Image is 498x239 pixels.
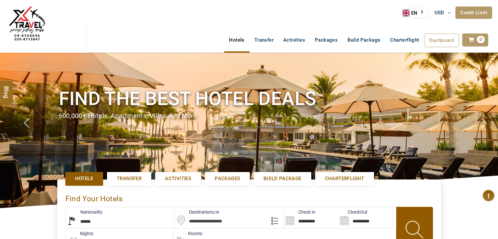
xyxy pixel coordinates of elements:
div: 600,000+ hotels, apartments, villas and more. [59,111,439,121]
a: Build Package [343,33,385,46]
label: Destinations In [174,209,219,215]
span: Charterflight [390,37,419,43]
span: Charterflight [325,175,364,182]
span: 0 [477,36,485,43]
a: 0 [462,33,488,46]
span: Transfer [117,175,141,182]
div: Language [402,8,428,18]
a: Credit Limit [455,7,492,19]
a: Hotels [224,33,249,46]
aside: Language selected: English [402,8,428,18]
span: Activities [165,175,191,182]
label: Check In [284,209,316,215]
img: The Royal Line Holidays [5,3,49,47]
h1: Find the best hotel deals [59,86,439,111]
label: Nationality [66,209,102,215]
a: Transfer [107,172,151,185]
a: Build Package [254,172,311,185]
a: Hotels [65,172,103,185]
a: Charterflight [315,172,374,185]
span: Dashboard [429,37,454,43]
a: Activities [278,33,310,46]
a: Packages [205,172,250,185]
span: Build Package [263,175,301,182]
a: Transfer [249,33,278,46]
input: Search [284,207,338,228]
label: nights [65,230,93,237]
a: Charterflight [385,33,424,46]
label: CheckOut [338,209,368,215]
a: Activities [155,172,201,185]
a: EN [403,8,427,18]
div: Find Your Hotels [65,188,433,207]
input: Search [338,207,392,228]
span: USD [435,10,444,16]
span: Hotels [75,175,93,182]
a: Packages [310,33,343,46]
label: Rooms [173,230,202,237]
span: Packages [215,175,240,182]
span: Blog [2,86,11,91]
